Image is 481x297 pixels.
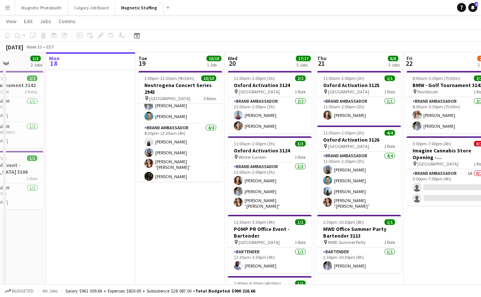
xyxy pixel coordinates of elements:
span: 3/3 [295,141,306,146]
span: Budgeted [12,288,34,294]
span: 1/1 [295,281,306,286]
span: 3:00pm-12:30am (9h30m) (Wed) [144,75,201,81]
span: 3 Roles [203,96,216,101]
span: 4 [475,2,478,7]
span: 1 Role [27,176,37,181]
span: Jobs [40,18,51,25]
span: 1 Role [295,154,306,160]
span: [GEOGRAPHIC_DATA] [239,239,280,245]
app-job-card: 11:00am-2:00pm (3h)2/2Oxford Activation 3124 [GEOGRAPHIC_DATA]1 RoleBrand Ambassador2/211:00am-2:... [228,71,312,133]
span: 10/10 [206,56,221,61]
a: Edit [21,16,36,26]
span: 22 [405,59,413,68]
a: Comms [56,16,79,26]
div: Salary $961 309.66 + Expenses $820.00 + Subsistence $28 087.00 = [65,288,255,294]
span: 1/1 [385,219,395,225]
span: MWD Summer Party [328,239,366,245]
app-card-role: Bartender1/12:30pm-10:30pm (8h)[PERSON_NAME] [317,248,401,273]
span: [GEOGRAPHIC_DATA] [239,89,280,95]
span: 1 Role [295,239,306,245]
span: 2/2 [295,75,306,81]
div: 5 Jobs [296,62,310,68]
span: 11:00am-2:00pm (3h) [234,141,275,146]
span: 19 [137,59,147,68]
app-job-card: 11:30am-3:30pm (4h)1/1POMP PR Office Event - Bartender [GEOGRAPHIC_DATA]1 RoleBartender1/111:30am... [228,215,312,273]
span: Week 33 [25,44,43,50]
app-card-role: Brand Ambassador4/411:30am-2:30pm (3h)[PERSON_NAME][PERSON_NAME][PERSON_NAME][PERSON_NAME] “[PERS... [317,152,401,212]
span: Paintbrush [417,89,438,95]
span: Winter Garden [239,154,266,160]
span: 11:00am-2:00pm (3h) [234,75,275,81]
span: 2:00pm-6:30pm (4h30m) [234,281,281,286]
span: 11:00am-2:00pm (3h) [323,75,364,81]
button: Magnetic Staffing [115,0,163,15]
h3: MWD Office Summer Party Bartender 3113 [317,226,401,239]
span: 3/3 [30,56,41,61]
span: 1 Role [295,89,306,95]
div: 1 Job [207,62,221,68]
span: View [6,18,16,25]
span: Mon [49,55,59,62]
span: [GEOGRAPHIC_DATA] [149,96,190,101]
span: 3:00pm-7:00pm (4h) [413,141,451,146]
span: 8:00am-3:30pm (7h30m) [413,75,460,81]
app-job-card: 11:30am-2:30pm (3h)4/4Oxford Activation 3126 [GEOGRAPHIC_DATA]1 RoleBrand Ambassador4/411:30am-2:... [317,126,401,212]
app-card-role: Brand Ambassador3/311:00am-2:00pm (3h)[PERSON_NAME][PERSON_NAME][PERSON_NAME] “[PERSON_NAME]” [PE... [228,163,312,212]
span: Tue [138,55,147,62]
button: Magnetic Photobooth [15,0,68,15]
app-job-card: 2:30pm-10:30pm (8h)1/1MWD Office Summer Party Bartender 3113 MWD Summer Party1 RoleBartender1/12:... [317,215,401,273]
h3: Oxford Activation 3125 [317,82,401,89]
app-job-card: 11:00am-2:00pm (3h)3/3Oxford Activation 3124 Winter Garden1 RoleBrand Ambassador3/311:00am-2:00pm... [228,136,312,212]
a: 4 [468,3,477,12]
span: Comms [59,18,76,25]
span: 1 Role [384,239,395,245]
span: 1/1 [27,155,37,161]
div: EDT [46,44,54,50]
span: [GEOGRAPHIC_DATA] [328,143,369,149]
span: Total Budgeted $990 216.66 [195,288,255,294]
span: Edit [24,18,33,25]
h3: Oxford Activation 3124 [228,147,312,154]
app-card-role: Brand Ambassador2/211:00am-2:00pm (3h)[PERSON_NAME][PERSON_NAME] [228,97,312,133]
h3: Neutrogena Concert Series 2943 [138,82,222,95]
app-job-card: 11:00am-2:00pm (3h)1/1Oxford Activation 3125 [GEOGRAPHIC_DATA]1 RoleBrand Ambassador1/111:00am-2:... [317,71,401,123]
span: 20 [227,59,238,68]
button: Budgeted [4,287,35,295]
app-card-role: Bartender1/111:30am-3:30pm (4h)[PERSON_NAME] [228,248,312,273]
span: 11:30am-3:30pm (4h) [234,219,275,225]
span: Wed [228,55,238,62]
h3: Oxford Activation 3126 [317,136,401,143]
span: 6/6 [388,56,398,61]
span: Fri [407,55,413,62]
div: [DATE] [6,43,23,51]
app-card-role: Brand Ambassador1/111:00am-2:00pm (3h)[PERSON_NAME] [317,97,401,123]
a: View [3,16,19,26]
app-job-card: 3:00pm-12:30am (9h30m) (Wed)10/10Neutrogena Concert Series 2943 [GEOGRAPHIC_DATA]3 Roles[PERSON_N... [138,71,222,182]
span: 10/10 [201,75,216,81]
button: Calgary Job Board [68,0,115,15]
span: 2:30pm-10:30pm (8h) [323,219,364,225]
span: Thu [317,55,327,62]
span: 1/1 [295,219,306,225]
span: 1/1 [385,75,395,81]
app-card-role: Brand Ambassador4/48:30pm-12:30am (4h)[PERSON_NAME][PERSON_NAME][PERSON_NAME] “[PERSON_NAME]” [PE... [138,124,222,184]
span: All jobs [41,288,59,294]
span: 11:30am-2:30pm (3h) [323,130,364,136]
span: 2 Roles [25,89,37,95]
span: 2/2 [27,75,37,81]
span: 1 Role [384,89,395,95]
span: 21 [316,59,327,68]
h3: POMP PR Office Event - Bartender [228,226,312,239]
div: 3 Jobs [388,62,400,68]
span: 1 Role [384,143,395,149]
span: 4/4 [385,130,395,136]
div: 2 Jobs [31,62,42,68]
span: [GEOGRAPHIC_DATA] [417,161,459,167]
